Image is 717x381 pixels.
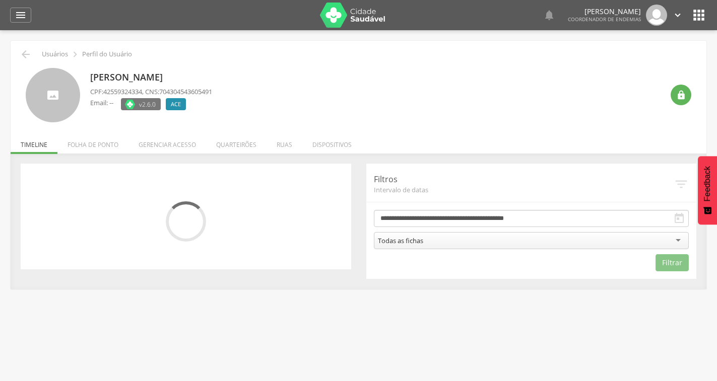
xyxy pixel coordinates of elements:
[703,166,712,201] span: Feedback
[15,9,27,21] i: 
[10,8,31,23] a: 
[42,50,68,58] p: Usuários
[103,87,142,96] span: 42559324334
[676,90,686,100] i: 
[656,254,689,271] button: Filtrar
[171,100,181,108] span: ACE
[671,85,691,105] div: Resetar senha
[90,87,212,97] p: CPF: , CNS:
[674,177,689,192] i: 
[543,9,555,21] i: 
[70,49,81,60] i: 
[672,5,683,26] a: 
[57,130,128,154] li: Folha de ponto
[128,130,206,154] li: Gerenciar acesso
[139,99,156,109] span: v2.6.0
[302,130,362,154] li: Dispositivos
[568,16,641,23] span: Coordenador de Endemias
[90,71,212,84] p: [PERSON_NAME]
[159,87,212,96] span: 704304543605491
[90,98,113,108] p: Email: --
[568,8,641,15] p: [PERSON_NAME]
[82,50,132,58] p: Perfil do Usuário
[374,185,674,194] span: Intervalo de datas
[378,236,423,245] div: Todas as fichas
[673,212,685,224] i: 
[267,130,302,154] li: Ruas
[691,7,707,23] i: 
[20,48,32,60] i: Voltar
[206,130,267,154] li: Quarteirões
[121,98,161,110] label: Versão do aplicativo
[543,5,555,26] a: 
[374,174,674,185] p: Filtros
[672,10,683,21] i: 
[698,156,717,224] button: Feedback - Mostrar pesquisa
